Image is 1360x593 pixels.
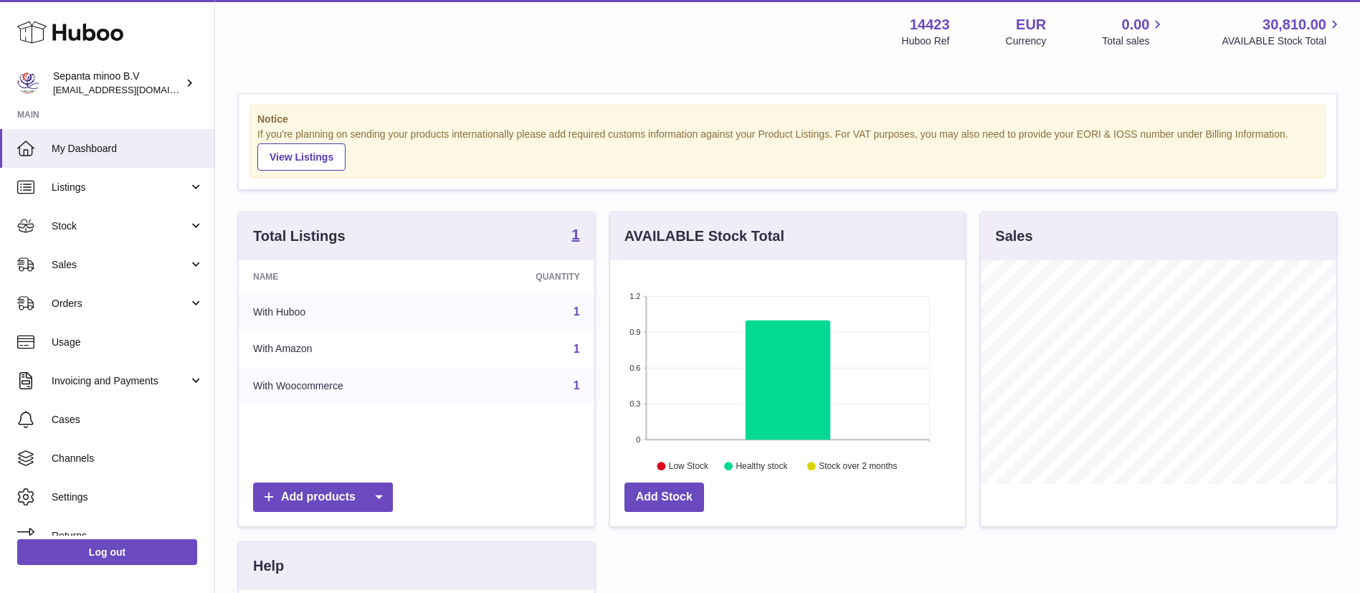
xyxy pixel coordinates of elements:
[52,181,189,194] span: Listings
[669,461,709,471] text: Low Stock
[52,490,204,504] span: Settings
[53,70,182,97] div: Sepanta minoo B.V
[53,84,211,95] span: [EMAIL_ADDRESS][DOMAIN_NAME]
[736,461,788,471] text: Healthy stock
[1122,15,1150,34] span: 0.00
[52,142,204,156] span: My Dashboard
[819,461,897,471] text: Stock over 2 months
[1262,15,1326,34] span: 30,810.00
[629,328,640,336] text: 0.9
[253,556,284,576] h3: Help
[52,219,189,233] span: Stock
[257,143,346,171] a: View Listings
[257,113,1318,126] strong: Notice
[1222,15,1343,48] a: 30,810.00 AVAILABLE Stock Total
[52,258,189,272] span: Sales
[624,483,704,512] a: Add Stock
[239,260,460,293] th: Name
[52,452,204,465] span: Channels
[1006,34,1047,48] div: Currency
[52,297,189,310] span: Orders
[572,227,580,245] a: 1
[572,227,580,242] strong: 1
[1102,15,1166,48] a: 0.00 Total sales
[624,227,784,246] h3: AVAILABLE Stock Total
[574,379,580,392] a: 1
[574,343,580,355] a: 1
[629,399,640,408] text: 0.3
[253,227,346,246] h3: Total Listings
[52,413,204,427] span: Cases
[1016,15,1046,34] strong: EUR
[52,336,204,349] span: Usage
[253,483,393,512] a: Add products
[1102,34,1166,48] span: Total sales
[995,227,1032,246] h3: Sales
[17,72,39,94] img: internalAdmin-14423@internal.huboo.com
[902,34,950,48] div: Huboo Ref
[239,367,460,404] td: With Woocommerce
[629,364,640,372] text: 0.6
[460,260,594,293] th: Quantity
[52,529,204,543] span: Returns
[239,293,460,331] td: With Huboo
[1222,34,1343,48] span: AVAILABLE Stock Total
[52,374,189,388] span: Invoicing and Payments
[239,331,460,368] td: With Amazon
[910,15,950,34] strong: 14423
[17,539,197,565] a: Log out
[574,305,580,318] a: 1
[629,292,640,300] text: 1.2
[257,128,1318,171] div: If you're planning on sending your products internationally please add required customs informati...
[636,435,640,444] text: 0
